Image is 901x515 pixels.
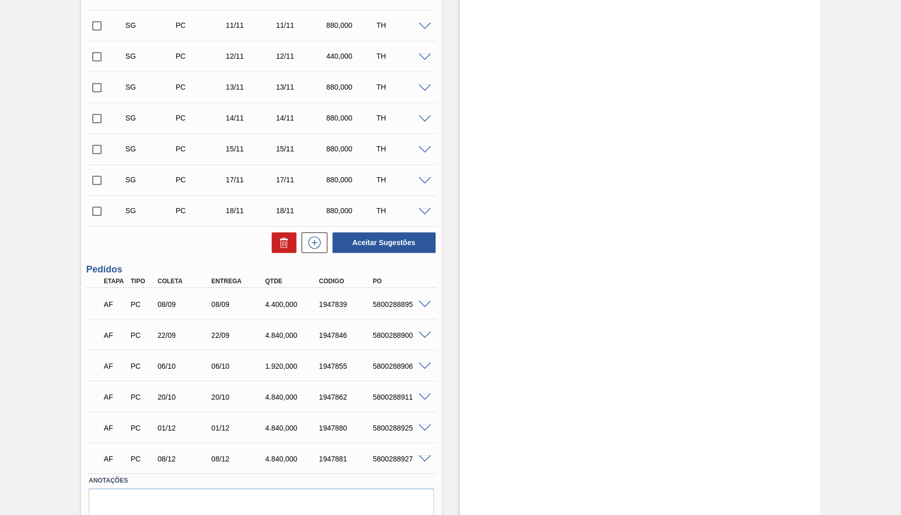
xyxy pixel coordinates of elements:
[209,278,269,285] div: Entrega
[155,278,215,285] div: Coleta
[123,52,178,60] div: Sugestão Criada
[209,424,269,432] div: 01/12/2025
[370,300,430,308] div: 5800288895
[262,278,322,285] div: Qtde
[316,424,376,432] div: 1947880
[101,417,128,439] div: Aguardando Faturamento
[262,300,322,308] div: 4.400,000
[223,83,279,91] div: 13/11/2025
[262,393,322,401] div: 4.840,000
[101,293,128,316] div: Aguardando Faturamento
[173,145,229,153] div: Pedido de Compra
[316,455,376,463] div: 1947881
[370,331,430,339] div: 5800288900
[324,52,379,60] div: 440,000
[123,207,178,215] div: Sugestão Criada
[128,362,155,370] div: Pedido de Compra
[155,300,215,308] div: 08/09/2025
[173,114,229,122] div: Pedido de Compra
[155,424,215,432] div: 01/12/2025
[104,424,126,432] p: AF
[223,207,279,215] div: 18/11/2025
[332,232,436,253] button: Aceitar Sugestões
[86,264,436,275] h3: Pedidos
[316,393,376,401] div: 1947862
[262,455,322,463] div: 4.840,000
[374,145,429,153] div: TH
[173,52,229,60] div: Pedido de Compra
[370,424,430,432] div: 5800288925
[273,145,329,153] div: 15/11/2025
[123,83,178,91] div: Sugestão Criada
[155,331,215,339] div: 22/09/2025
[324,21,379,29] div: 880,000
[104,455,126,463] p: AF
[209,393,269,401] div: 20/10/2025
[374,21,429,29] div: TH
[316,300,376,308] div: 1947839
[327,231,437,254] div: Aceitar Sugestões
[223,114,279,122] div: 14/11/2025
[324,114,379,122] div: 880,000
[128,455,155,463] div: Pedido de Compra
[374,176,429,184] div: TH
[374,114,429,122] div: TH
[155,362,215,370] div: 06/10/2025
[262,362,322,370] div: 1.920,000
[89,473,433,488] label: Anotações
[101,355,128,377] div: Aguardando Faturamento
[223,176,279,184] div: 17/11/2025
[128,331,155,339] div: Pedido de Compra
[173,207,229,215] div: Pedido de Compra
[209,300,269,308] div: 08/09/2025
[128,393,155,401] div: Pedido de Compra
[173,176,229,184] div: Pedido de Compra
[296,232,327,253] div: Nova sugestão
[123,114,178,122] div: Sugestão Criada
[155,393,215,401] div: 20/10/2025
[324,83,379,91] div: 880,000
[273,83,329,91] div: 13/11/2025
[101,324,128,347] div: Aguardando Faturamento
[104,300,126,308] p: AF
[374,52,429,60] div: TH
[209,455,269,463] div: 08/12/2025
[370,278,430,285] div: PO
[273,114,329,122] div: 14/11/2025
[128,278,155,285] div: Tipo
[273,21,329,29] div: 11/11/2025
[262,331,322,339] div: 4.840,000
[374,83,429,91] div: TH
[128,300,155,308] div: Pedido de Compra
[316,362,376,370] div: 1947855
[155,455,215,463] div: 08/12/2025
[101,386,128,408] div: Aguardando Faturamento
[104,331,126,339] p: AF
[128,424,155,432] div: Pedido de Compra
[104,393,126,401] p: AF
[273,52,329,60] div: 12/11/2025
[266,232,296,253] div: Excluir Sugestões
[104,362,126,370] p: AF
[370,393,430,401] div: 5800288911
[223,52,279,60] div: 12/11/2025
[123,21,178,29] div: Sugestão Criada
[316,278,376,285] div: Código
[316,331,376,339] div: 1947846
[223,21,279,29] div: 11/11/2025
[123,145,178,153] div: Sugestão Criada
[370,362,430,370] div: 5800288906
[374,207,429,215] div: TH
[209,331,269,339] div: 22/09/2025
[324,207,379,215] div: 880,000
[223,145,279,153] div: 15/11/2025
[101,448,128,470] div: Aguardando Faturamento
[173,83,229,91] div: Pedido de Compra
[273,207,329,215] div: 18/11/2025
[123,176,178,184] div: Sugestão Criada
[370,455,430,463] div: 5800288927
[209,362,269,370] div: 06/10/2025
[273,176,329,184] div: 17/11/2025
[262,424,322,432] div: 4.840,000
[101,278,128,285] div: Etapa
